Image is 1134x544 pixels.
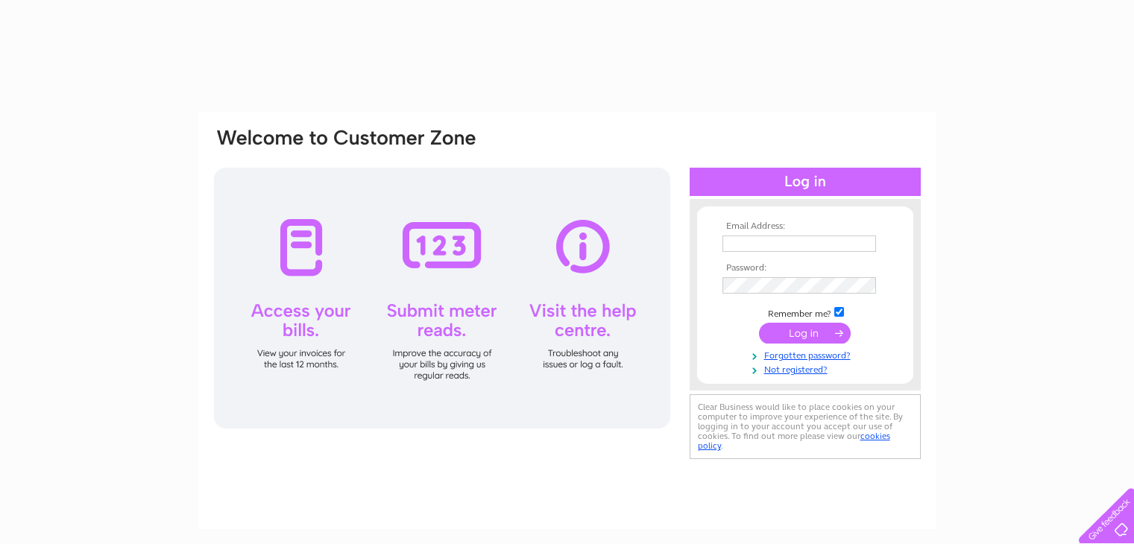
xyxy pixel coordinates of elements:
th: Password: [719,263,892,273]
input: Submit [759,323,851,344]
a: cookies policy [698,431,890,451]
th: Email Address: [719,221,892,232]
a: Forgotten password? [722,347,892,361]
div: Clear Business would like to place cookies on your computer to improve your experience of the sit... [690,394,921,459]
a: Not registered? [722,361,892,376]
td: Remember me? [719,305,892,320]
